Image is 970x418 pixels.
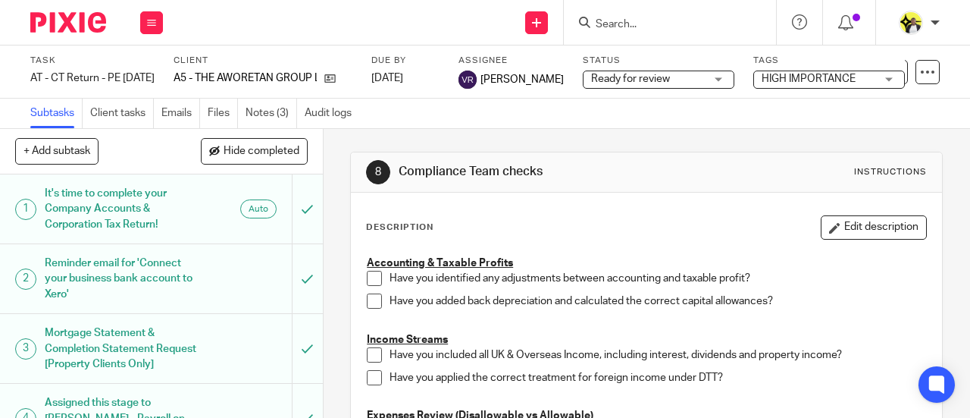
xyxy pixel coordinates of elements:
[854,166,927,178] div: Instructions
[15,199,36,220] div: 1
[246,99,297,128] a: Notes (3)
[201,138,308,164] button: Hide completed
[174,55,352,67] label: Client
[390,347,926,363] p: Have you included all UK & Overseas Income, including interest, dividends and property income?
[594,18,731,32] input: Search
[45,322,199,376] h1: Mortgage Statement & Completion Statement Request [Property Clients Only]
[399,164,679,180] h1: Compliance Team checks
[30,99,83,128] a: Subtasks
[753,55,905,67] label: Tags
[208,99,238,128] a: Files
[366,160,390,184] div: 8
[899,11,923,35] img: Carine-Starbridge.jpg
[90,99,154,128] a: Client tasks
[45,182,199,236] h1: It's time to complete your Company Accounts & Corporation Tax Return!
[30,55,155,67] label: Task
[591,74,670,84] span: Ready for review
[45,252,199,306] h1: Reminder email for 'Connect your business bank account to Xero'
[458,71,477,89] img: svg%3E
[15,269,36,290] div: 2
[367,335,448,345] u: Income Streams
[371,73,403,83] span: [DATE]
[305,99,359,128] a: Audit logs
[15,138,99,164] button: + Add subtask
[821,215,927,240] button: Edit description
[390,370,926,385] p: Have you applied the correct treatment for foreign income under DTT?
[30,71,155,86] div: AT - CT Return - PE [DATE]
[762,74,856,84] span: HIGH IMPORTANCE
[371,55,440,67] label: Due by
[390,271,926,286] p: Have you identified any adjustments between accounting and taxable profit?
[174,71,317,86] p: A5 - THE AWORETAN GROUP LTD
[161,99,200,128] a: Emails
[30,12,106,33] img: Pixie
[390,294,926,309] p: Have you added back depreciation and calculated the correct capital allowances?
[366,222,433,234] p: Description
[240,200,277,218] div: Auto
[224,146,299,158] span: Hide completed
[458,55,564,67] label: Assignee
[480,72,564,87] span: [PERSON_NAME]
[30,71,155,86] div: AT - CT Return - PE 31-08-2025
[367,258,513,269] u: Accounting & Taxable Profits
[15,338,36,360] div: 3
[583,55,734,67] label: Status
